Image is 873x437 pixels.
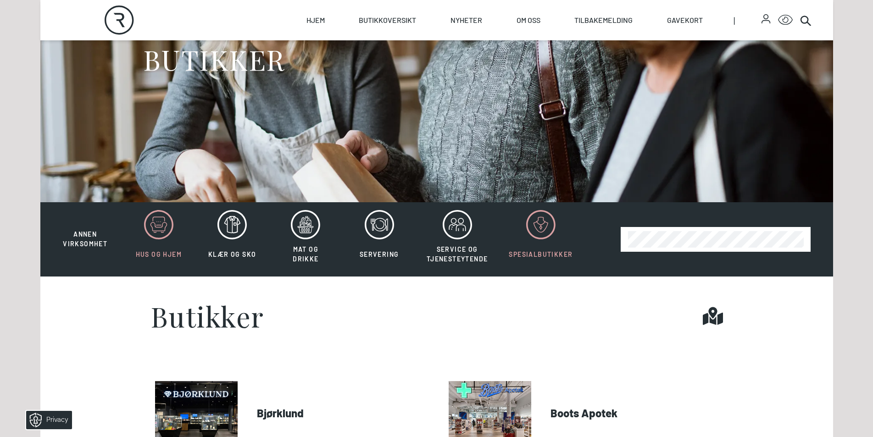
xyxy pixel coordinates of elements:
[63,230,107,248] span: Annen virksomhet
[196,210,268,269] button: Klær og sko
[778,13,793,28] button: Open Accessibility Menu
[270,210,341,269] button: Mat og drikke
[360,250,399,258] span: Servering
[293,245,318,263] span: Mat og drikke
[136,250,182,258] span: Hus og hjem
[208,250,256,258] span: Klær og sko
[344,210,415,269] button: Servering
[143,42,285,77] h1: BUTIKKER
[509,250,573,258] span: Spesialbutikker
[123,210,195,269] button: Hus og hjem
[417,210,498,269] button: Service og tjenesteytende
[150,302,264,330] h1: Butikker
[9,408,84,432] iframe: Manage Preferences
[50,210,121,249] button: Annen virksomhet
[499,210,582,269] button: Spesialbutikker
[427,245,488,263] span: Service og tjenesteytende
